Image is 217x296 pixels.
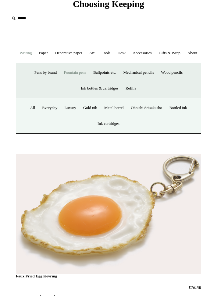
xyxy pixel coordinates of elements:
[184,45,201,61] a: About
[80,100,100,116] a: Gold nib
[16,165,201,279] h1: Faux Fried Egg Keyring
[90,65,119,81] a: Ballpoints etc.
[158,65,186,81] a: Wood pencils
[99,45,114,61] a: Tools
[31,65,60,81] a: Pens by brand
[94,116,123,132] a: Ink cartridges
[16,285,201,290] h2: £16.50
[61,65,89,81] a: Fountain pens
[17,45,35,61] a: Writing
[16,154,201,274] img: Faux Fried Egg Keyring
[27,100,38,116] a: All
[52,45,85,61] a: Decorative paper
[101,100,127,116] a: Metal barrel
[123,80,139,97] a: Refills
[86,45,98,61] a: Art
[120,65,157,81] a: Mechanical pencils
[115,45,129,61] a: Desk
[39,100,60,116] a: Everyday
[156,45,183,61] a: Gifts & Wrap
[36,45,51,61] a: Paper
[73,4,144,8] a: Choosing Keeping
[61,100,79,116] a: Luxury
[166,100,190,116] a: Bottled ink
[128,100,165,116] a: Ohnishi Seisakusho
[130,45,155,61] a: Accessories
[78,80,121,97] a: Ink bottles & cartridges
